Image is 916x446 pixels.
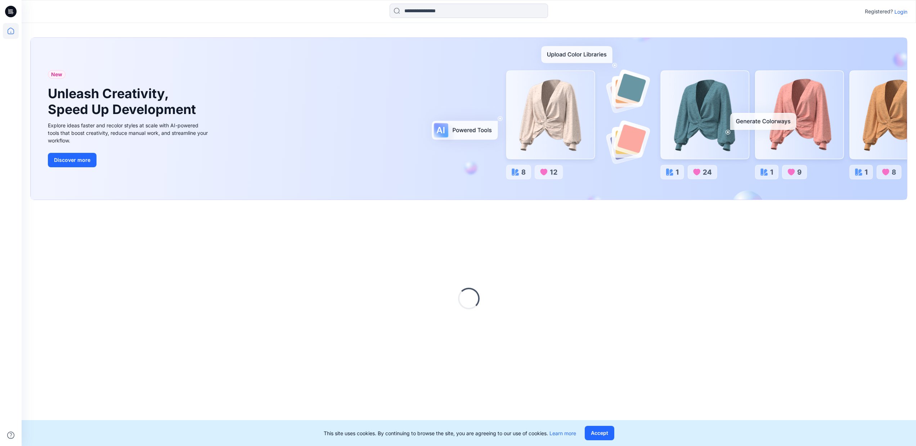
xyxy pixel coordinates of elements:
[48,122,210,144] div: Explore ideas faster and recolor styles at scale with AI-powered tools that boost creativity, red...
[324,429,576,437] p: This site uses cookies. By continuing to browse the site, you are agreeing to our use of cookies.
[549,430,576,436] a: Learn more
[48,153,96,167] button: Discover more
[865,7,893,16] p: Registered?
[48,86,199,117] h1: Unleash Creativity, Speed Up Development
[51,70,62,79] span: New
[585,426,614,440] button: Accept
[894,8,907,15] p: Login
[48,153,210,167] a: Discover more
